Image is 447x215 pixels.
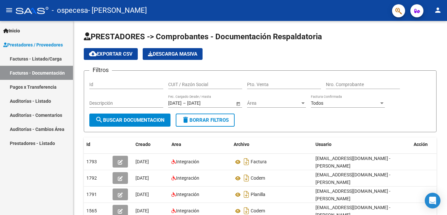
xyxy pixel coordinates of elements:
span: [EMAIL_ADDRESS][DOMAIN_NAME] - [PERSON_NAME] [315,188,390,201]
span: Codem [251,208,265,214]
span: [DATE] [135,208,149,213]
button: Exportar CSV [84,48,138,60]
span: 1793 [86,159,97,164]
span: 1792 [86,175,97,181]
h3: Filtros [89,65,112,75]
span: Buscar Documentacion [95,117,165,123]
button: Borrar Filtros [176,114,235,127]
mat-icon: person [434,6,442,14]
span: Borrar Filtros [182,117,229,123]
span: Area [171,142,181,147]
span: – [183,100,186,106]
button: Open calendar [235,100,241,107]
span: Todos [311,100,323,106]
span: Descarga Masiva [148,51,197,57]
span: Prestadores / Proveedores [3,41,63,48]
datatable-header-cell: Creado [133,137,169,152]
datatable-header-cell: Area [169,137,231,152]
span: Área [247,100,300,106]
span: 1791 [86,192,97,197]
div: Open Intercom Messenger [425,193,440,208]
datatable-header-cell: Usuario [313,137,411,152]
span: Integración [176,159,199,164]
mat-icon: search [95,116,103,124]
span: [DATE] [135,159,149,164]
span: Integración [176,175,199,181]
i: Descargar documento [242,173,251,183]
span: [DATE] [135,192,149,197]
input: Fecha inicio [168,100,182,106]
span: 1565 [86,208,97,213]
i: Descargar documento [242,189,251,200]
span: Acción [414,142,428,147]
span: Creado [135,142,151,147]
span: - ospecesa [52,3,88,18]
span: Integración [176,192,199,197]
button: Descarga Masiva [143,48,203,60]
span: [EMAIL_ADDRESS][DOMAIN_NAME] - [PERSON_NAME] [315,156,390,169]
span: Factura [251,159,267,165]
mat-icon: delete [182,116,189,124]
mat-icon: cloud_download [89,50,97,58]
span: Id [86,142,90,147]
i: Descargar documento [242,156,251,167]
span: PRESTADORES -> Comprobantes - Documentación Respaldatoria [84,32,322,41]
span: Planilla [251,192,265,197]
datatable-header-cell: Id [84,137,110,152]
span: [DATE] [135,175,149,181]
span: - [PERSON_NAME] [88,3,147,18]
span: Usuario [315,142,331,147]
datatable-header-cell: Acción [411,137,444,152]
input: Fecha fin [187,100,219,106]
span: Inicio [3,27,20,34]
app-download-masive: Descarga masiva de comprobantes (adjuntos) [143,48,203,60]
mat-icon: menu [5,6,13,14]
span: Integración [176,208,199,213]
datatable-header-cell: Archivo [231,137,313,152]
span: Exportar CSV [89,51,133,57]
span: [EMAIL_ADDRESS][DOMAIN_NAME] - [PERSON_NAME] [315,172,390,185]
span: Codem [251,176,265,181]
button: Buscar Documentacion [89,114,170,127]
span: Archivo [234,142,249,147]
